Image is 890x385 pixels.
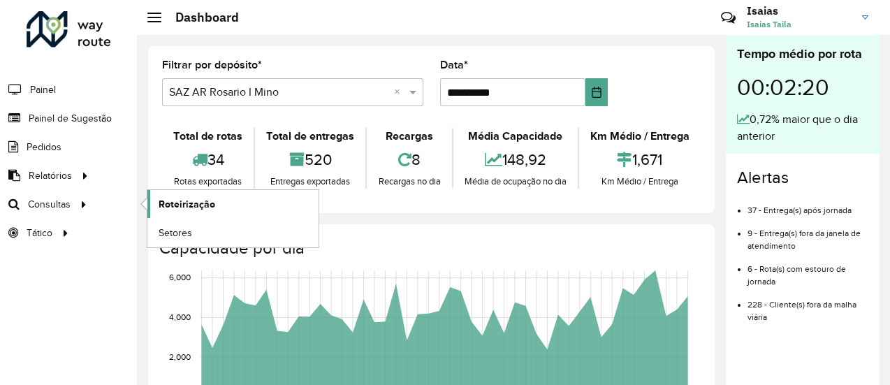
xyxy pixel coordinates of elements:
[159,238,701,259] h4: Capacidade por dia
[166,175,250,189] div: Rotas exportadas
[713,3,743,33] a: Contato Rápido
[583,175,697,189] div: Km Médio / Entrega
[30,82,56,97] span: Painel
[737,45,868,64] div: Tempo médio por rota
[457,128,574,145] div: Média Capacidade
[737,168,868,188] h4: Alertas
[169,273,191,282] text: 6,000
[159,197,215,212] span: Roteirização
[747,288,868,324] li: 228 - Cliente(s) fora da malha viária
[27,140,61,154] span: Pedidos
[440,57,468,73] label: Data
[161,10,239,25] h2: Dashboard
[370,145,448,175] div: 8
[27,226,52,240] span: Tático
[162,57,262,73] label: Filtrar por depósito
[258,175,362,189] div: Entregas exportadas
[166,128,250,145] div: Total de rotas
[29,111,112,126] span: Painel de Sugestão
[747,194,868,217] li: 37 - Entrega(s) após jornada
[166,145,250,175] div: 34
[159,226,192,240] span: Setores
[28,197,71,212] span: Consultas
[737,64,868,111] div: 00:02:20
[370,175,448,189] div: Recargas no dia
[737,111,868,145] div: 0,72% maior que o dia anterior
[585,78,608,106] button: Choose Date
[394,84,406,101] span: Clear all
[258,145,362,175] div: 520
[583,145,697,175] div: 1,671
[147,190,319,218] a: Roteirização
[583,128,697,145] div: Km Médio / Entrega
[747,217,868,252] li: 9 - Entrega(s) fora da janela de atendimento
[747,4,852,17] h3: Isaias
[747,18,852,31] span: Isaias Taila
[147,219,319,247] a: Setores
[457,175,574,189] div: Média de ocupação no dia
[258,128,362,145] div: Total de entregas
[747,252,868,288] li: 6 - Rota(s) com estouro de jornada
[29,168,72,183] span: Relatórios
[370,128,448,145] div: Recargas
[169,352,191,361] text: 2,000
[169,313,191,322] text: 4,000
[457,145,574,175] div: 148,92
